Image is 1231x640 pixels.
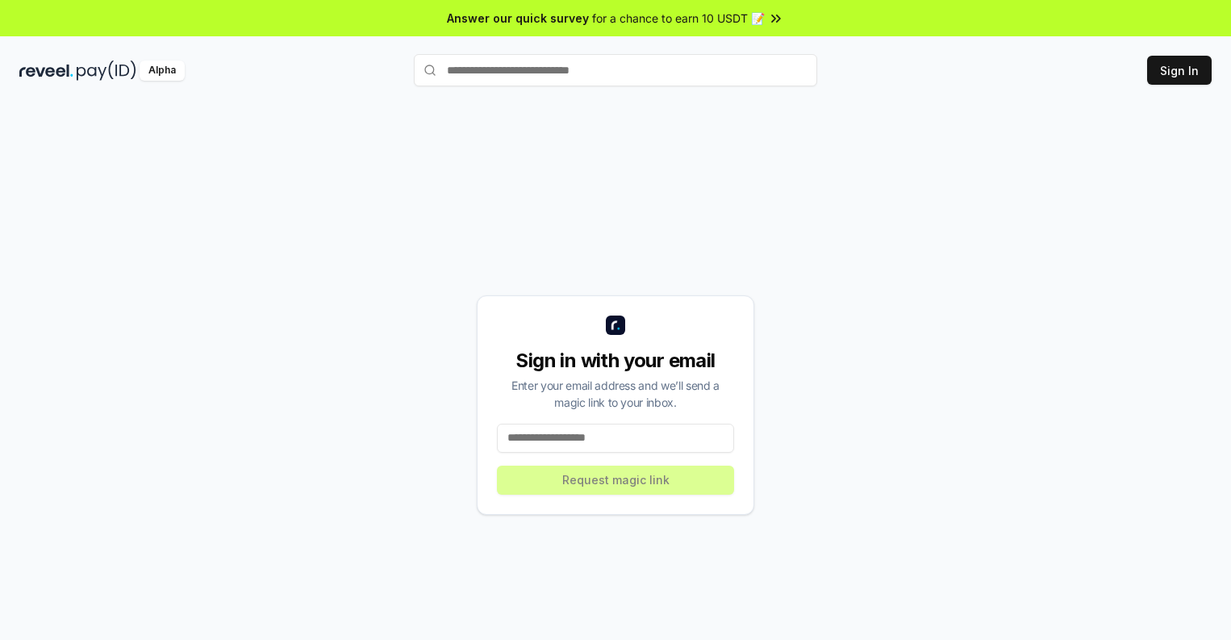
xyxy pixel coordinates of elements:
[592,10,765,27] span: for a chance to earn 10 USDT 📝
[19,61,73,81] img: reveel_dark
[1147,56,1212,85] button: Sign In
[140,61,185,81] div: Alpha
[447,10,589,27] span: Answer our quick survey
[497,377,734,411] div: Enter your email address and we’ll send a magic link to your inbox.
[77,61,136,81] img: pay_id
[497,348,734,374] div: Sign in with your email
[606,316,625,335] img: logo_small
